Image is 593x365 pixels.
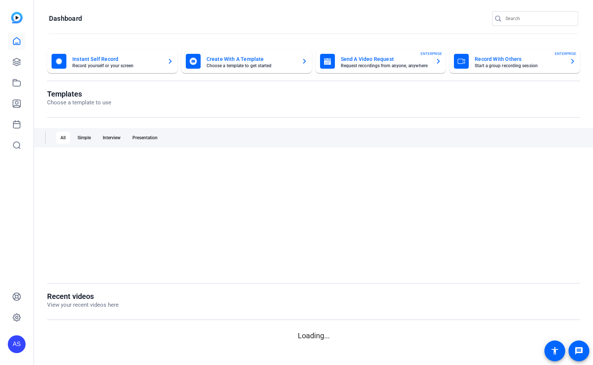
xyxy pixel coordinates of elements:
[47,301,119,309] p: View your recent videos here
[316,49,446,73] button: Send A Video RequestRequest recordings from anyone, anywhereENTERPRISE
[8,335,26,353] div: AS
[47,330,580,341] p: Loading...
[56,132,70,144] div: All
[449,49,580,73] button: Record With OthersStart a group recording sessionENTERPRISE
[49,14,82,23] h1: Dashboard
[341,63,430,68] mat-card-subtitle: Request recordings from anyone, anywhere
[207,63,296,68] mat-card-subtitle: Choose a template to get started
[475,55,564,63] mat-card-title: Record With Others
[47,292,119,301] h1: Recent videos
[11,12,23,23] img: blue-gradient.svg
[128,132,162,144] div: Presentation
[98,132,125,144] div: Interview
[73,132,95,144] div: Simple
[47,89,111,98] h1: Templates
[72,55,161,63] mat-card-title: Instant Self Record
[341,55,430,63] mat-card-title: Send A Video Request
[47,98,111,107] p: Choose a template to use
[475,63,564,68] mat-card-subtitle: Start a group recording session
[47,49,178,73] button: Instant Self RecordRecord yourself or your screen
[72,63,161,68] mat-card-subtitle: Record yourself or your screen
[550,346,559,355] mat-icon: accessibility
[207,55,296,63] mat-card-title: Create With A Template
[421,51,442,56] span: ENTERPRISE
[505,14,572,23] input: Search
[181,49,312,73] button: Create With A TemplateChoose a template to get started
[574,346,583,355] mat-icon: message
[555,51,576,56] span: ENTERPRISE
